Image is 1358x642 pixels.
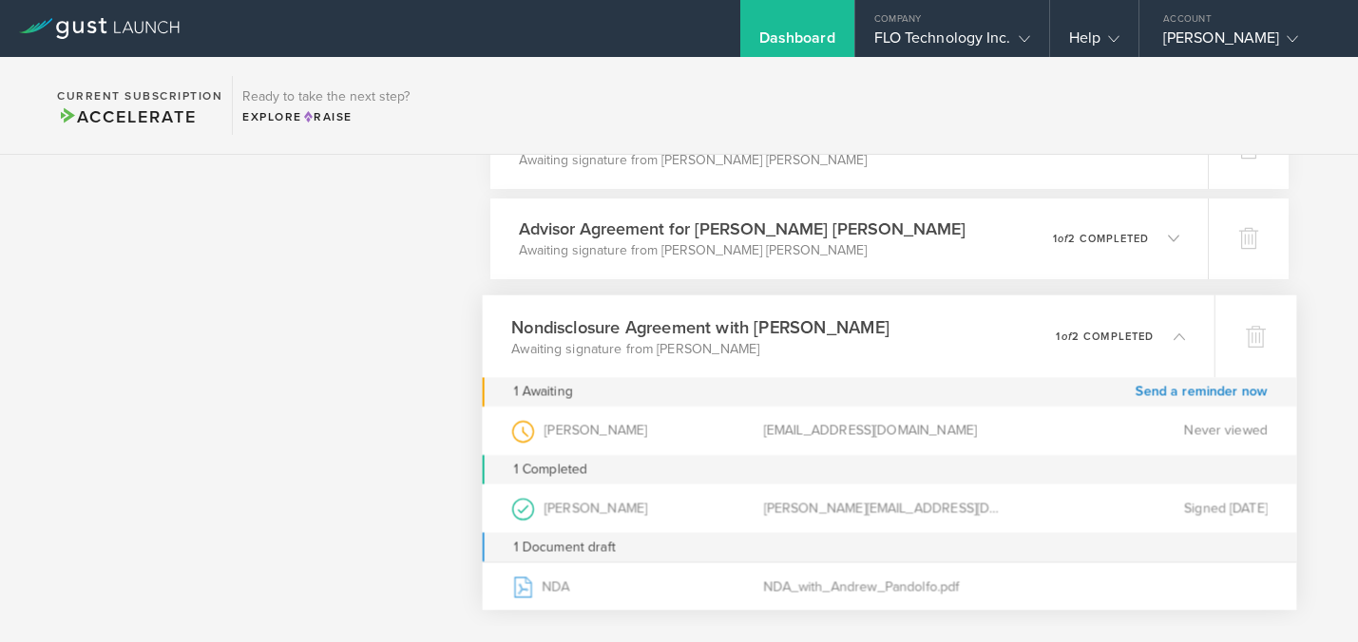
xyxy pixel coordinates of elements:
[1163,28,1325,57] div: [PERSON_NAME]
[1136,377,1268,406] a: Send a reminder now
[763,562,1015,610] div: NDA_with_Andrew_Pandolfo.pdf
[763,406,1015,455] div: [EMAIL_ADDRESS][DOMAIN_NAME]
[519,151,867,170] p: Awaiting signature from [PERSON_NAME] [PERSON_NAME]
[874,28,1030,57] div: FLO Technology Inc.
[511,339,889,358] p: Awaiting signature from [PERSON_NAME]
[763,483,1015,532] div: [PERSON_NAME][EMAIL_ADDRESS][DOMAIN_NAME]
[242,90,410,104] h3: Ready to take the next step?
[57,106,196,127] span: Accelerate
[1053,234,1149,244] p: 1 2 completed
[483,532,1297,561] div: 1 Document draft
[1016,406,1268,455] div: Never viewed
[511,406,763,455] div: [PERSON_NAME]
[511,483,763,532] div: [PERSON_NAME]
[242,108,410,125] div: Explore
[1069,28,1119,57] div: Help
[513,377,572,406] div: 1 Awaiting
[1058,233,1068,245] em: of
[519,241,966,260] p: Awaiting signature from [PERSON_NAME] [PERSON_NAME]
[232,76,419,135] div: Ready to take the next step?ExploreRaise
[511,562,763,610] div: NDA
[57,90,222,102] h2: Current Subscription
[302,110,353,123] span: Raise
[511,313,889,339] h3: Nondisclosure Agreement with [PERSON_NAME]
[483,455,1297,484] div: 1 Completed
[1056,330,1154,341] p: 1 2 completed
[1062,330,1072,342] em: of
[759,28,835,57] div: Dashboard
[1263,551,1358,642] iframe: Chat Widget
[519,217,966,241] h3: Advisor Agreement for [PERSON_NAME] [PERSON_NAME]
[1016,483,1268,532] div: Signed [DATE]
